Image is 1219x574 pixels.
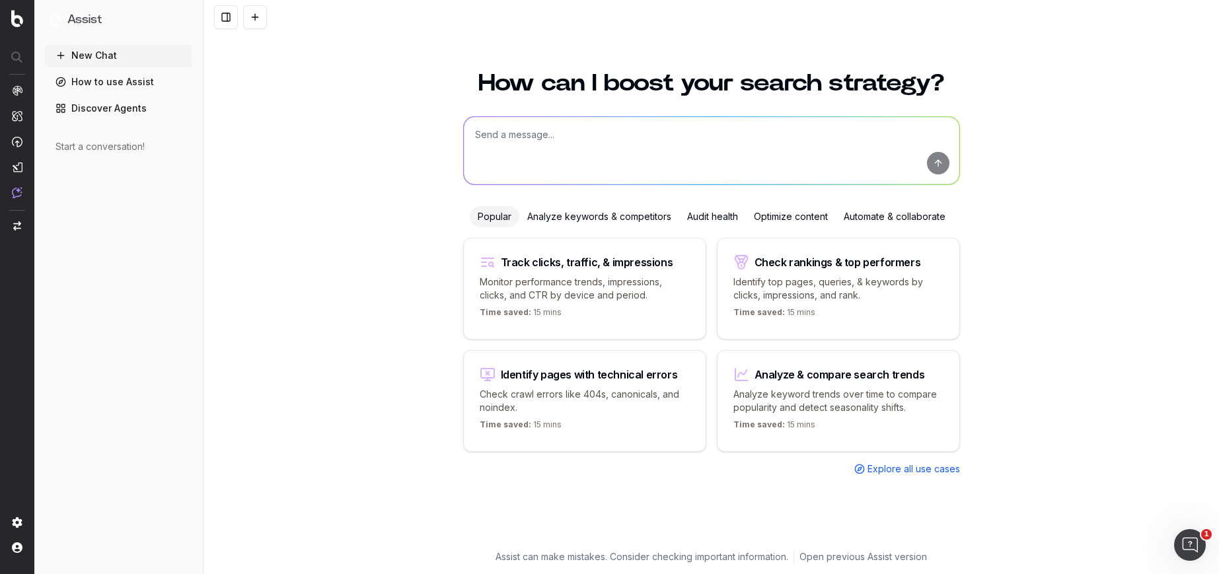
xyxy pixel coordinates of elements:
[733,419,785,429] span: Time saved:
[799,550,927,563] a: Open previous Assist version
[50,11,187,29] button: Assist
[868,462,960,476] span: Explore all use cases
[50,13,62,26] img: Assist
[12,542,22,553] img: My account
[836,206,953,227] div: Automate & collaborate
[12,162,22,172] img: Studio
[67,11,102,29] h1: Assist
[11,10,23,27] img: Botify logo
[733,275,943,302] p: Identify top pages, queries, & keywords by clicks, impressions, and rank.
[1174,529,1206,561] iframe: Intercom live chat
[463,71,960,95] h1: How can I boost your search strategy?
[55,140,182,153] div: Start a conversation!
[746,206,836,227] div: Optimize content
[470,206,519,227] div: Popular
[480,388,690,414] p: Check crawl errors like 404s, canonicals, and noindex.
[519,206,679,227] div: Analyze keywords & competitors
[12,85,22,96] img: Analytics
[501,257,673,268] div: Track clicks, traffic, & impressions
[12,136,22,147] img: Activation
[45,98,192,119] a: Discover Agents
[480,307,562,323] p: 15 mins
[12,110,22,122] img: Intelligence
[679,206,746,227] div: Audit health
[755,369,925,380] div: Analyze & compare search trends
[480,307,531,317] span: Time saved:
[854,462,960,476] a: Explore all use cases
[755,257,921,268] div: Check rankings & top performers
[733,419,815,435] p: 15 mins
[45,45,192,66] button: New Chat
[480,275,690,302] p: Monitor performance trends, impressions, clicks, and CTR by device and period.
[480,419,531,429] span: Time saved:
[12,187,22,198] img: Assist
[733,307,785,317] span: Time saved:
[1201,529,1212,540] span: 1
[496,550,788,563] p: Assist can make mistakes. Consider checking important information.
[501,369,678,380] div: Identify pages with technical errors
[733,307,815,323] p: 15 mins
[12,517,22,528] img: Setting
[733,388,943,414] p: Analyze keyword trends over time to compare popularity and detect seasonality shifts.
[13,221,21,231] img: Switch project
[480,419,562,435] p: 15 mins
[45,71,192,92] a: How to use Assist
